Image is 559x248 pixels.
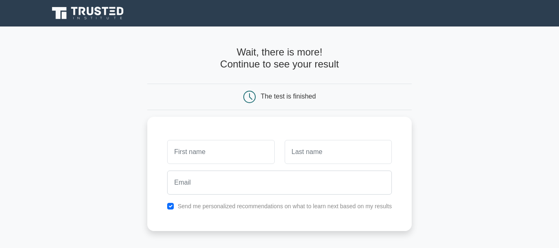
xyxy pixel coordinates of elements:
[147,46,412,70] h4: Wait, there is more! Continue to see your result
[178,203,392,209] label: Send me personalized recommendations on what to learn next based on my results
[261,93,316,100] div: The test is finished
[167,140,274,164] input: First name
[285,140,392,164] input: Last name
[167,171,392,195] input: Email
